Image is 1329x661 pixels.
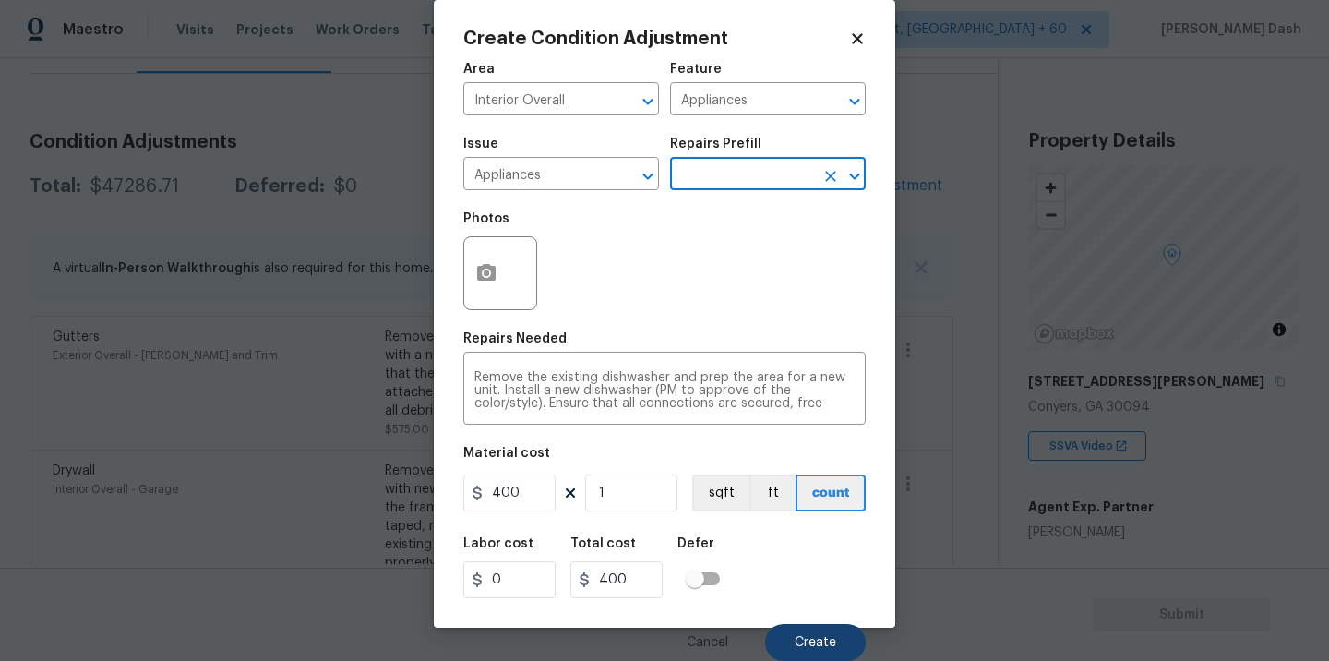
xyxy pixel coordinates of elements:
h5: Area [463,63,495,76]
h5: Labor cost [463,537,533,550]
button: ft [749,475,796,511]
button: sqft [692,475,749,511]
span: Create [795,636,836,650]
button: Open [635,163,661,189]
h5: Issue [463,138,498,150]
button: count [796,475,866,511]
button: Open [635,89,661,114]
h5: Total cost [570,537,636,550]
button: Open [842,89,868,114]
h5: Feature [670,63,722,76]
h2: Create Condition Adjustment [463,30,849,48]
button: Open [842,163,868,189]
h5: Material cost [463,447,550,460]
h5: Repairs Needed [463,332,567,345]
button: Clear [818,163,844,189]
button: Cancel [657,624,758,661]
h5: Repairs Prefill [670,138,761,150]
button: Create [765,624,866,661]
textarea: Remove the existing dishwasher and prep the area for a new unit. Install a new dishwasher (PM to ... [474,371,855,410]
h5: Defer [677,537,714,550]
h5: Photos [463,212,509,225]
span: Cancel [687,636,728,650]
